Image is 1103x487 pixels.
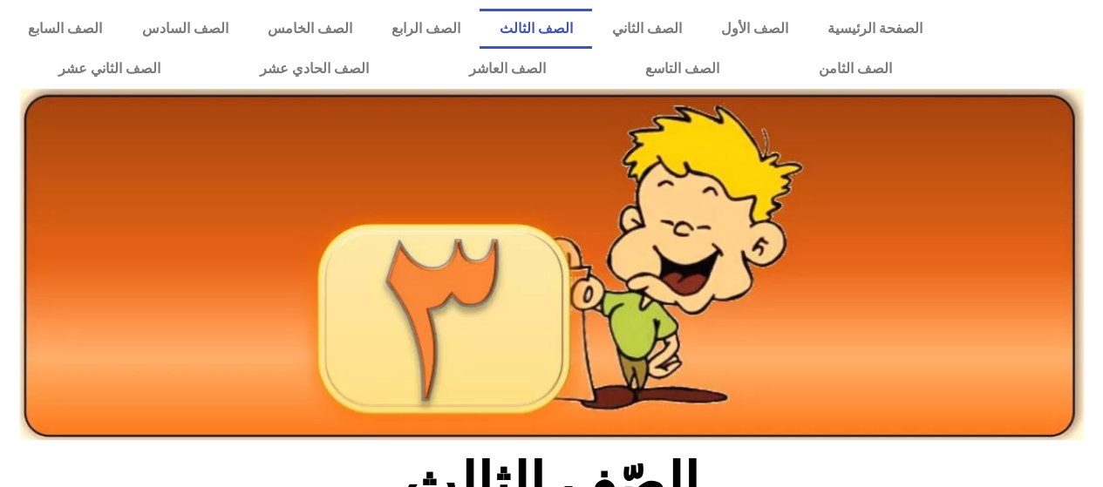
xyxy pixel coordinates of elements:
a: الصف الثامن [769,49,942,89]
a: الصف الثاني [592,9,701,49]
a: الصف الخامس [248,9,371,49]
a: الصفحة الرئيسية [807,9,942,49]
a: الصف الأول [701,9,807,49]
a: الصف الثالث [480,9,592,49]
a: الصف السادس [122,9,248,49]
a: الصف الحادي عشر [210,49,419,89]
a: الصف السابع [9,9,122,49]
a: الصف الرابع [371,9,480,49]
a: الصف الثاني عشر [9,49,210,89]
a: الصف العاشر [419,49,596,89]
a: الصف التاسع [596,49,769,89]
